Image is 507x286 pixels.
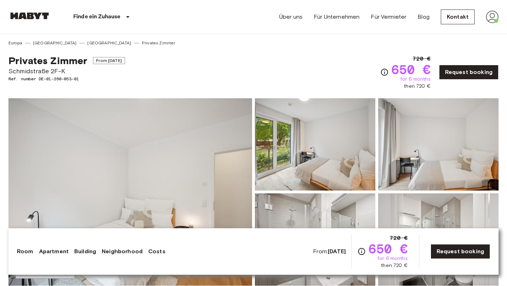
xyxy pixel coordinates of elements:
[390,234,408,242] span: 720 €
[8,98,252,286] img: Marketing picture of unit DE-01-260-053-01
[33,40,77,46] a: [GEOGRAPHIC_DATA]
[8,67,125,76] span: Schmidstraße 2F-K
[392,63,431,76] span: 650 €
[39,247,69,256] a: Apartment
[400,76,431,83] span: for 6 months
[377,255,408,262] span: for 6 months
[8,12,51,19] img: Habyt
[255,98,375,191] img: Picture of unit DE-01-260-053-01
[8,76,125,82] span: Ref. number DE-01-260-053-01
[148,247,165,256] a: Costs
[357,247,366,256] svg: Check cost overview for full price breakdown. Please note that discounts apply to new joiners onl...
[441,10,475,24] a: Kontakt
[279,13,302,21] a: Über uns
[439,65,499,80] a: Request booking
[371,13,406,21] a: Für Vermieter
[102,247,143,256] a: Neighborhood
[8,55,87,67] span: Privates Zimmer
[328,248,346,255] b: [DATE]
[74,247,96,256] a: Building
[404,83,431,90] span: then 720 €
[8,40,22,46] a: Europa
[378,98,499,191] img: Picture of unit DE-01-260-053-01
[378,193,499,286] img: Picture of unit DE-01-260-053-01
[87,40,131,46] a: [GEOGRAPHIC_DATA]
[381,262,408,269] span: then 720 €
[418,13,430,21] a: Blog
[313,248,346,255] span: From:
[314,13,359,21] a: Für Unternehmen
[93,57,125,64] span: From [DATE]
[431,244,490,259] a: Request booking
[17,247,33,256] a: Room
[380,68,389,76] svg: Check cost overview for full price breakdown. Please note that discounts apply to new joiners onl...
[142,40,175,46] a: Privates Zimmer
[255,193,375,286] img: Picture of unit DE-01-260-053-01
[413,55,431,63] span: 720 €
[73,13,121,21] p: Finde ein Zuhause
[369,242,408,255] span: 650 €
[486,11,499,23] img: avatar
